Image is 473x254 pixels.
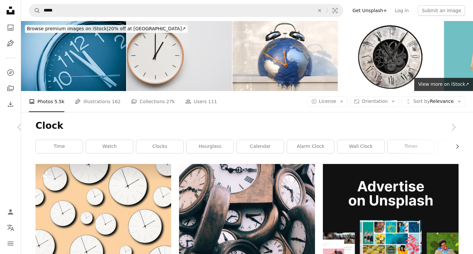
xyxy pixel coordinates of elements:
[166,98,175,105] span: 27k
[185,91,217,112] a: Users 111
[131,91,175,112] a: Collections 27k
[4,221,17,234] button: Language
[112,98,121,105] span: 162
[414,78,473,91] a: View more on iStock↗
[36,140,83,153] a: time
[434,96,473,159] a: Next
[75,91,121,112] a: Illustrations 162
[413,98,454,105] span: Relevance
[338,21,443,91] img: Old fashioned clock with visible center gears
[418,81,469,87] span: View more on iStock ↗
[402,96,465,107] button: Sort byRelevance
[4,66,17,79] a: Explore
[287,140,334,153] a: alarm clock
[21,21,126,91] img: Last Minute , right on time
[4,21,17,34] a: Photos
[29,4,343,17] form: Find visuals sitewide
[388,140,435,153] a: timer
[418,5,465,16] button: Submit an image
[4,237,17,250] button: Menu
[349,5,391,16] a: Get Unsplash+
[4,82,17,95] a: Collections
[27,26,186,31] span: 20% off at [GEOGRAPHIC_DATA] ↗
[391,5,413,16] a: Log in
[136,140,183,153] a: clocks
[327,4,343,17] button: Visual search
[29,4,40,17] button: Search Unsplash
[21,21,191,37] a: Browse premium images on iStock|20% off at [GEOGRAPHIC_DATA]↗
[337,140,384,153] a: wall clock
[27,26,108,31] span: Browse premium images on iStock |
[127,21,232,91] img: Minimalist wooden Wall Clock on White Wooden Surface with Space for Text Time Set at 13.00/01.00
[35,120,459,132] h1: Clock
[4,205,17,219] a: Log in / Sign up
[4,37,17,50] a: Illustrations
[362,99,388,104] span: Orientation
[350,96,399,107] button: Orientation
[237,140,284,153] a: calendar
[86,140,133,153] a: watch
[35,206,171,212] a: Classic wall clock mimimalism pattern on pastel beige background
[312,4,327,17] button: Clear
[307,96,348,107] button: License
[319,99,336,104] span: License
[187,140,234,153] a: hourglass
[208,98,217,105] span: 111
[233,21,338,91] img: A Melting Earth Globe Alarm Clock Sitting On A Concrete Shelf With Orange Hands Approaching Midnight
[413,99,430,104] span: Sort by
